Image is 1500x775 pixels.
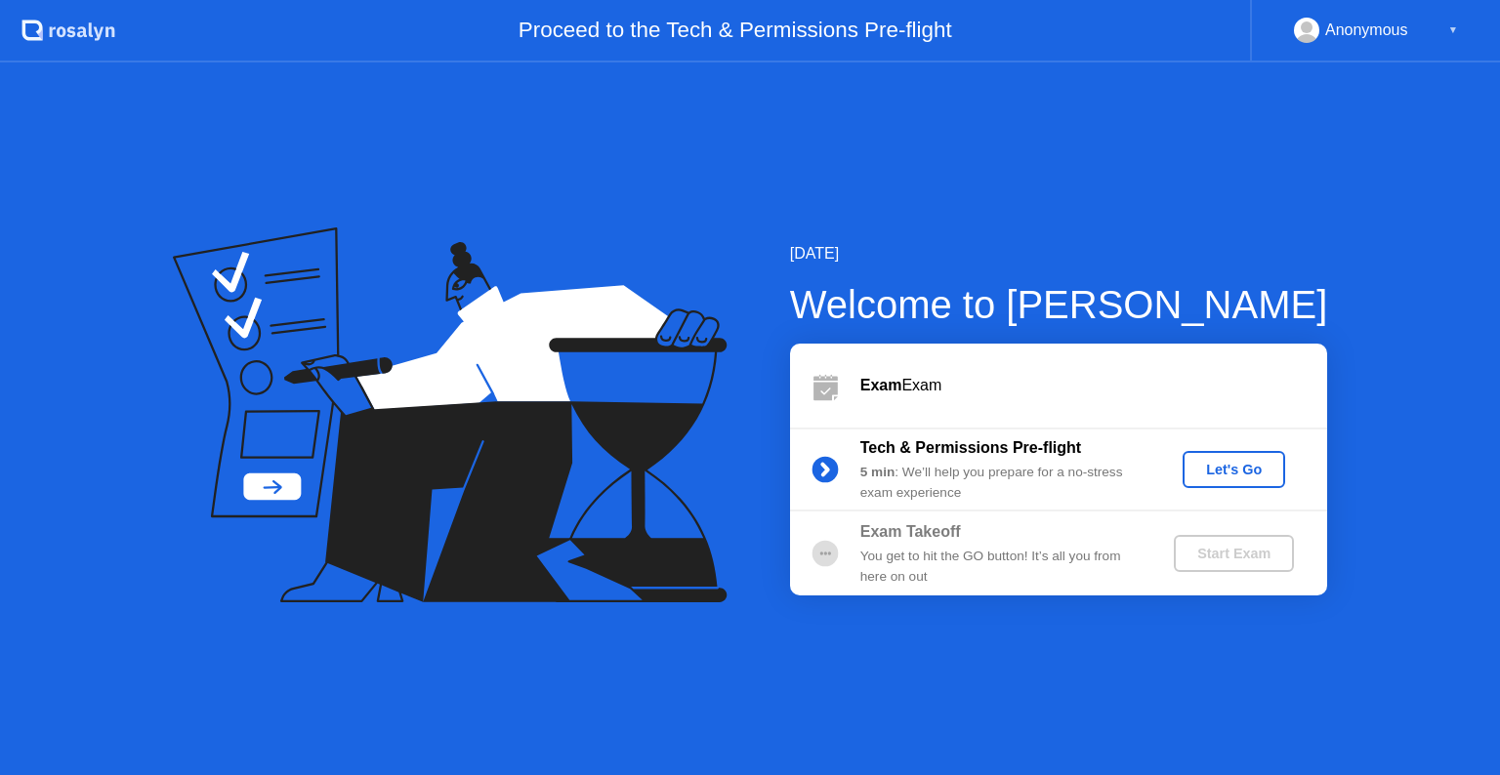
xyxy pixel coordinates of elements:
[1183,451,1285,488] button: Let's Go
[790,275,1328,334] div: Welcome to [PERSON_NAME]
[860,465,896,479] b: 5 min
[860,374,1327,397] div: Exam
[860,523,961,540] b: Exam Takeoff
[860,547,1142,587] div: You get to hit the GO button! It’s all you from here on out
[860,463,1142,503] div: : We’ll help you prepare for a no-stress exam experience
[860,377,902,393] b: Exam
[1325,18,1408,43] div: Anonymous
[1174,535,1294,572] button: Start Exam
[860,439,1081,456] b: Tech & Permissions Pre-flight
[1448,18,1458,43] div: ▼
[1190,462,1277,477] div: Let's Go
[1182,546,1286,561] div: Start Exam
[790,242,1328,265] div: [DATE]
